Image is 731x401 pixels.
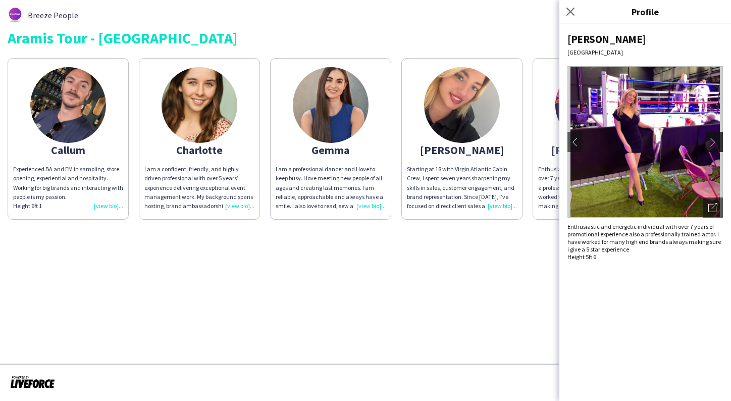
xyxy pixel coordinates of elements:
div: Gemma [276,145,386,155]
span: Enthusiastic and energetic individual with over 7 years of promotional experience also a professi... [538,165,648,210]
h3: Profile [559,5,731,18]
p: I am a confident, friendly, and highly driven professional with over 5 years’ experience deliveri... [144,165,254,211]
div: [PERSON_NAME] [407,145,517,155]
img: thumb-e0b4dbcb-3ae2-4402-9333-a244fa7ffc6f.jpg [555,67,631,143]
span: Height 6ft 1 [13,202,42,210]
span: Height 5ft 6 [567,253,596,261]
div: [PERSON_NAME] [538,145,648,155]
span: Breeze People [28,11,78,20]
img: Powered by Liveforce [10,375,55,389]
div: Starting at 18 with Virgin Atlantic Cabin Crew, I spent seven years sharpening my skills in sales... [407,165,517,211]
div: Aramis Tour - [GEOGRAPHIC_DATA] [8,30,723,45]
div: Open photos pop-in [703,197,723,218]
span: Experienced BA and EM in sampling, store opening, experiential and hospitality. Working for big b... [13,165,123,201]
img: thumb-673385a389c29.jpeg [424,67,500,143]
div: [GEOGRAPHIC_DATA] [567,48,723,56]
div: Callum [13,145,123,155]
div: Charlotte [144,145,254,155]
img: thumb-61846364a4b55.jpeg [162,67,237,143]
div: I am a professional dancer and I love to keep busy. I love meeting new people of all ages and cre... [276,165,386,211]
span: Enthusiastic and energetic individual with over 7 years of promotional experience also a professi... [567,223,721,253]
img: Crew avatar or photo [567,66,723,218]
img: thumb-68a5f6c3da8c7.jpg [293,67,369,143]
img: thumb-62876bd588459.png [8,8,23,23]
div: [PERSON_NAME] [567,32,723,46]
img: thumb-a75ad81d-69a4-46a5-b25b-ba31c9647926.png [30,67,106,143]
